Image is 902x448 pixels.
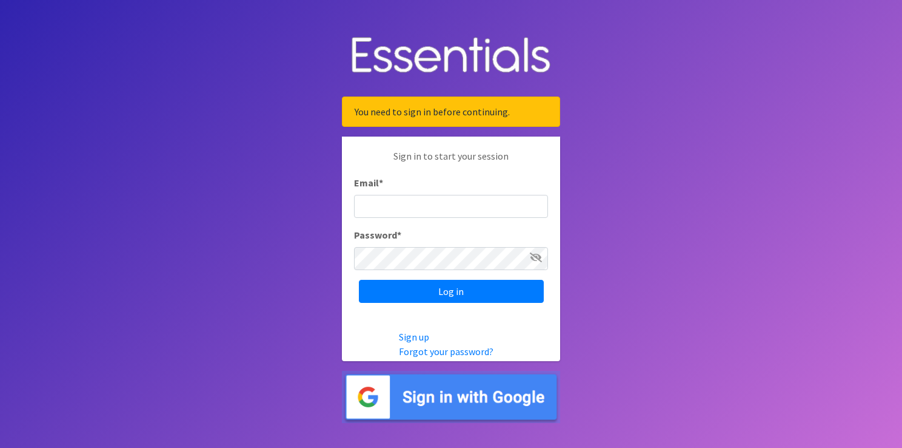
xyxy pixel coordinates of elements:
[354,149,548,175] p: Sign in to start your session
[379,177,383,189] abbr: required
[354,175,383,190] label: Email
[342,97,560,127] div: You need to sign in before continuing.
[359,280,544,303] input: Log in
[399,345,493,358] a: Forgot your password?
[342,371,560,424] img: Sign in with Google
[397,229,401,241] abbr: required
[399,331,429,343] a: Sign up
[354,228,401,242] label: Password
[342,25,560,87] img: Human Essentials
